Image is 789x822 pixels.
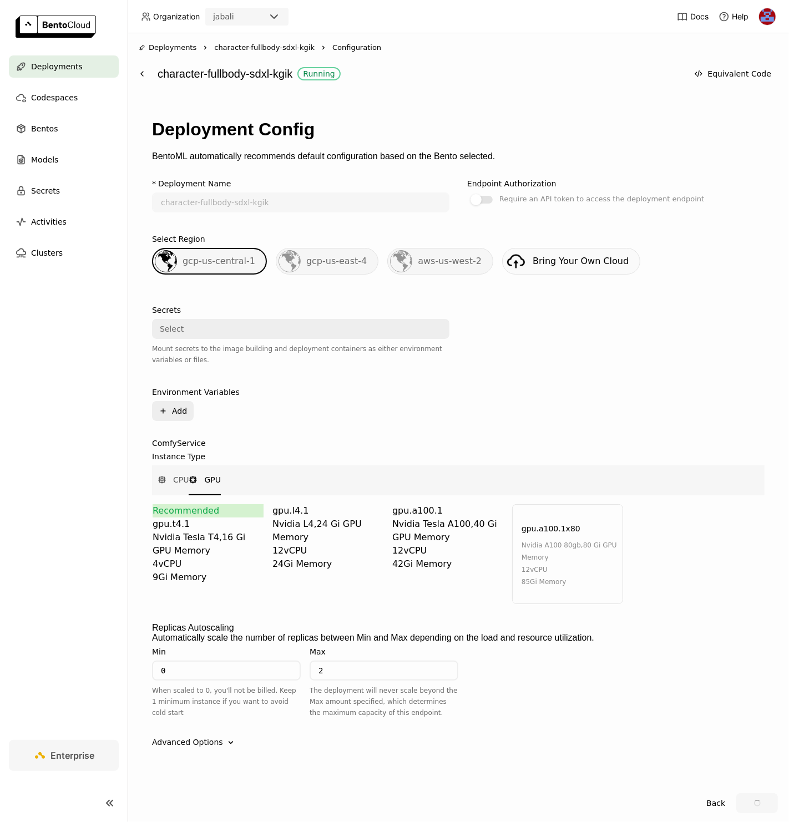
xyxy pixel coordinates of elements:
div: 85Gi Memory [522,576,617,588]
svg: Right [319,43,328,52]
a: Codespaces [9,87,119,109]
div: gpu.a100.1x80nvidia a100 80gb,80 Gi GPU Memory12vCPU85Gi Memory [512,504,623,604]
div: 4 vCPU [153,557,264,571]
span: Bentos [31,122,58,135]
a: Clusters [9,242,119,264]
div: Max [310,647,326,656]
div: When scaled to 0, you'll not be billed. Keep 1 minimum instance if you want to avoid cold start [152,685,301,718]
div: 12 vCPU [272,544,383,557]
button: Equivalent Code [687,64,778,84]
div: Deployment Name [158,179,231,188]
div: Mount secrets to the image building and deployment containers as either environment variables or ... [152,343,449,366]
div: Advanced Options [152,737,223,748]
a: Enterprise [9,740,119,771]
span: Help [732,12,748,22]
div: Environment Variables [152,388,240,397]
span: aws-us-west-2 [418,256,482,266]
h1: Deployment Config [152,119,765,140]
label: ComfyService [152,439,765,448]
nav: Breadcrumbs navigation [139,42,778,53]
input: name of deployment (autogenerated if blank) [153,194,448,211]
a: Bring Your Own Cloud [502,248,640,275]
div: , 16 Gi GPU Memory [153,531,264,557]
img: Jhonatan Oliveira [759,8,776,25]
div: Secrets [152,306,181,314]
span: Configuration [332,42,381,53]
div: 24Gi Memory [272,557,383,571]
span: character-fullbody-sdxl-kgik [214,42,315,53]
div: Min [152,647,166,656]
div: Select [160,323,184,334]
span: Secrets [31,184,60,197]
div: gpu.a100.1nvidia tesla a100,40 Gi GPU Memory12vCPU42Gi Memory [392,504,503,604]
div: gcp-us-central-1 [152,248,267,275]
span: Docs [690,12,709,22]
div: Running [303,69,335,78]
a: Models [9,149,119,171]
div: gpu.t4.1 [153,517,264,531]
a: Docs [677,11,709,22]
div: The deployment will never scale beyond the Max amount specified, which determines the maximum cap... [310,685,458,718]
span: Deployments [31,60,83,73]
a: Secrets [9,180,119,202]
div: gpu.l4.1 [272,504,383,517]
span: nvidia tesla a100 [392,519,471,529]
span: Activities [31,215,67,229]
span: CPU [173,474,189,485]
div: , 80 Gi GPU Memory [522,539,617,564]
div: gpu.l4.1nvidia l4,24 Gi GPU Memory12vCPU24Gi Memory [272,504,383,604]
div: Recommended [153,504,264,517]
input: Selected jabali. [235,12,236,23]
div: gcp-us-east-4 [276,248,378,275]
svg: Down [225,737,236,748]
div: Select Region [152,235,205,243]
svg: Plus [159,407,168,415]
div: 42Gi Memory [392,557,503,571]
div: Help [719,11,748,22]
div: 12 vCPU [392,544,503,557]
div: Advanced Options [152,736,765,748]
button: Back [700,793,732,813]
span: Models [31,153,58,166]
span: Organization [153,12,200,22]
div: aws-us-west-2 [387,248,493,275]
span: Enterprise [51,750,95,761]
div: , 40 Gi GPU Memory [392,517,503,544]
div: Endpoint Authorization [467,179,557,188]
a: Activities [9,211,119,233]
div: gpu.a100.1 [392,504,503,517]
div: character-fullbody-sdxl-kgik [158,63,682,84]
span: gcp-us-central-1 [183,256,255,266]
div: jabali [213,11,234,22]
span: nvidia a100 80gb [522,541,581,549]
span: Deployments [149,42,196,53]
span: Bring Your Own Cloud [533,256,629,266]
a: Bentos [9,118,119,140]
div: Replicas Autoscaling [152,623,234,633]
div: 12 vCPU [522,564,617,576]
div: Automatically scale the number of replicas between Min and Max depending on the load and resource... [152,633,765,643]
div: gpu.a100.1x80 [522,522,580,535]
span: Clusters [31,246,63,260]
div: Instance Type [152,452,205,461]
span: GPU [204,474,221,485]
div: Deployments [139,42,196,53]
span: nvidia tesla t4 [153,532,219,542]
span: gcp-us-east-4 [306,256,367,266]
div: 9Gi Memory [153,571,264,584]
button: loading Update [736,793,778,813]
a: Deployments [9,55,119,78]
img: logo [16,16,96,38]
div: Recommendedgpu.t4.1nvidia tesla t4,16 Gi GPU Memory4vCPU9Gi Memory [153,504,264,604]
button: Add [152,401,194,421]
p: BentoML automatically recommends default configuration based on the Bento selected. [152,151,765,161]
svg: Right [201,43,210,52]
span: nvidia l4 [272,519,313,529]
div: , 24 Gi GPU Memory [272,517,383,544]
span: Codespaces [31,91,78,104]
div: Require an API token to access the deployment endpoint [499,192,704,206]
